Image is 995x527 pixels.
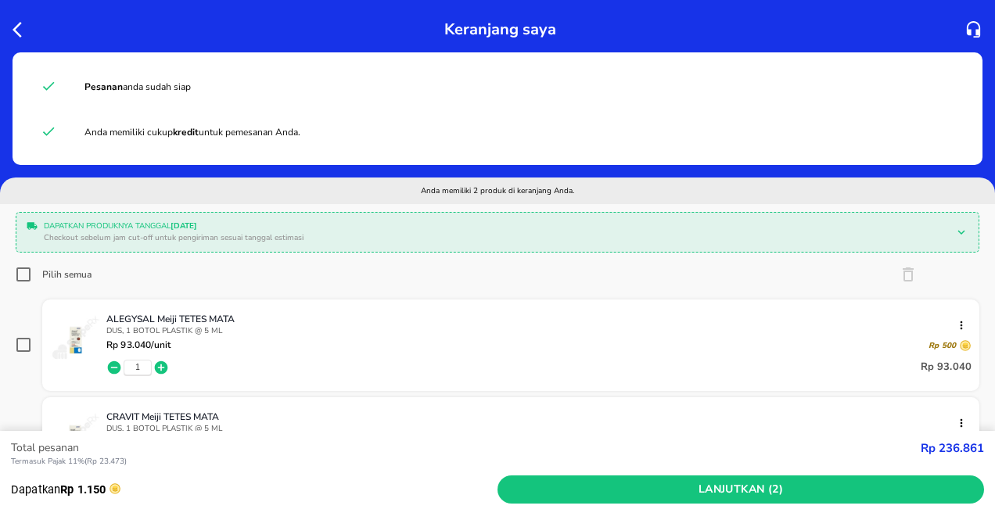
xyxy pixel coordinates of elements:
p: Keranjang saya [444,16,556,43]
button: 1 [135,362,140,373]
strong: kredit [173,126,199,138]
p: DUS, 1 BOTOL PLASTIK @ 5 ML [106,423,972,434]
strong: Rp 236.861 [921,440,984,456]
span: Lanjutkan (2) [504,480,978,500]
p: Dapatkan produknya tanggal [44,220,945,232]
p: DUS, 1 BOTOL PLASTIK @ 5 ML [106,325,972,336]
span: Anda memiliki cukup untuk pemesanan Anda. [84,126,300,138]
button: Lanjutkan (2) [497,475,984,504]
div: Pilih semua [42,268,92,281]
p: Checkout sebelum jam cut-off untuk pengiriman sesuai tanggal estimasi [44,232,945,244]
p: ALEGYSAL Meiji TETES MATA [106,313,959,325]
p: Rp 93.040 [921,358,972,377]
p: Rp 93.040 /unit [106,339,171,350]
span: anda sudah siap [84,81,191,93]
b: [DATE] [171,220,197,231]
img: ALEGYSAL Meiji TETES MATA [50,313,102,364]
div: Dapatkan produknya tanggal[DATE]Checkout sebelum jam cut-off untuk pengiriman sesuai tanggal esti... [20,217,975,248]
p: Rp 500 [929,340,956,351]
strong: Pesanan [84,81,123,93]
img: CRAVIT Meiji TETES MATA [50,410,102,462]
p: Dapatkan [11,481,497,498]
p: CRAVIT Meiji TETES MATA [106,410,959,423]
p: Total pesanan [11,439,921,456]
p: Termasuk Pajak 11% ( Rp 23.473 ) [11,456,921,468]
strong: Rp 1.150 [60,482,106,497]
